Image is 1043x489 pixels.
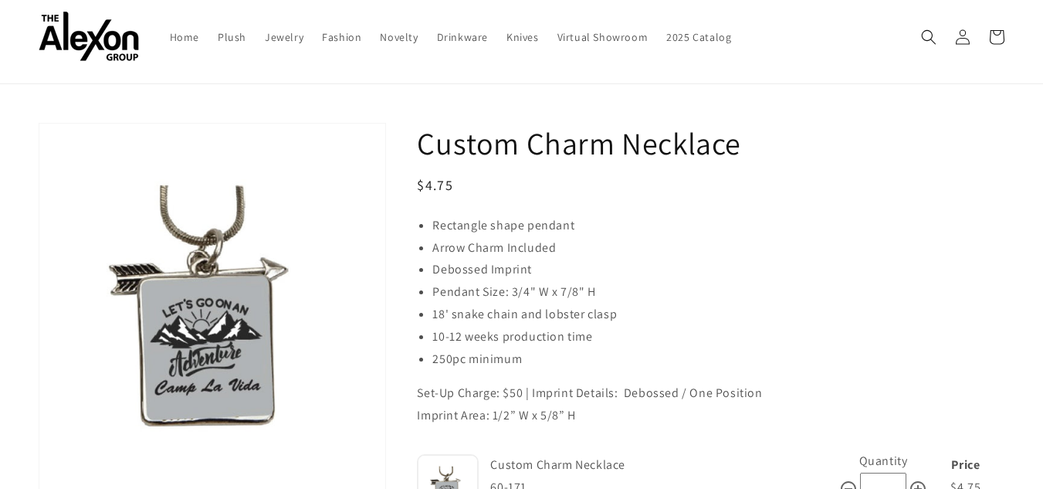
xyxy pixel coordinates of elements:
[931,454,1001,477] div: Price
[548,21,658,53] a: Virtual Showroom
[497,21,548,53] a: Knives
[432,326,1004,348] li: 10-12 weeks production time
[432,281,1004,304] li: Pendant Size: 3/4" W x 7/8" H
[432,348,1004,371] li: 250pc minimum
[432,237,1004,260] li: Arrow Charm Included
[432,215,1004,237] li: Rectangle shape pendant
[161,21,208,53] a: Home
[218,30,246,44] span: Plush
[432,304,1004,326] li: 18' snake chain and lobster clasp
[432,259,1004,281] li: Debossed Imprint
[313,21,371,53] a: Fashion
[417,382,1004,405] p: Set-Up Charge: $50 | Imprint Details: Debossed / One Position
[557,30,648,44] span: Virtual Showroom
[322,30,361,44] span: Fashion
[39,12,139,62] img: The Alexon Group
[417,176,453,194] span: $4.75
[428,21,497,53] a: Drinkware
[437,30,488,44] span: Drinkware
[170,30,199,44] span: Home
[417,123,1004,163] h1: Custom Charm Necklace
[657,21,740,53] a: 2025 Catalog
[490,454,835,477] div: Custom Charm Necklace
[912,20,946,54] summary: Search
[666,30,731,44] span: 2025 Catalog
[506,30,539,44] span: Knives
[380,30,418,44] span: Novelty
[417,405,1004,427] p: Imprint Area: 1/2” W x 5/8” H
[859,453,908,469] label: Quantity
[256,21,313,53] a: Jewelry
[371,21,427,53] a: Novelty
[208,21,256,53] a: Plush
[265,30,303,44] span: Jewelry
